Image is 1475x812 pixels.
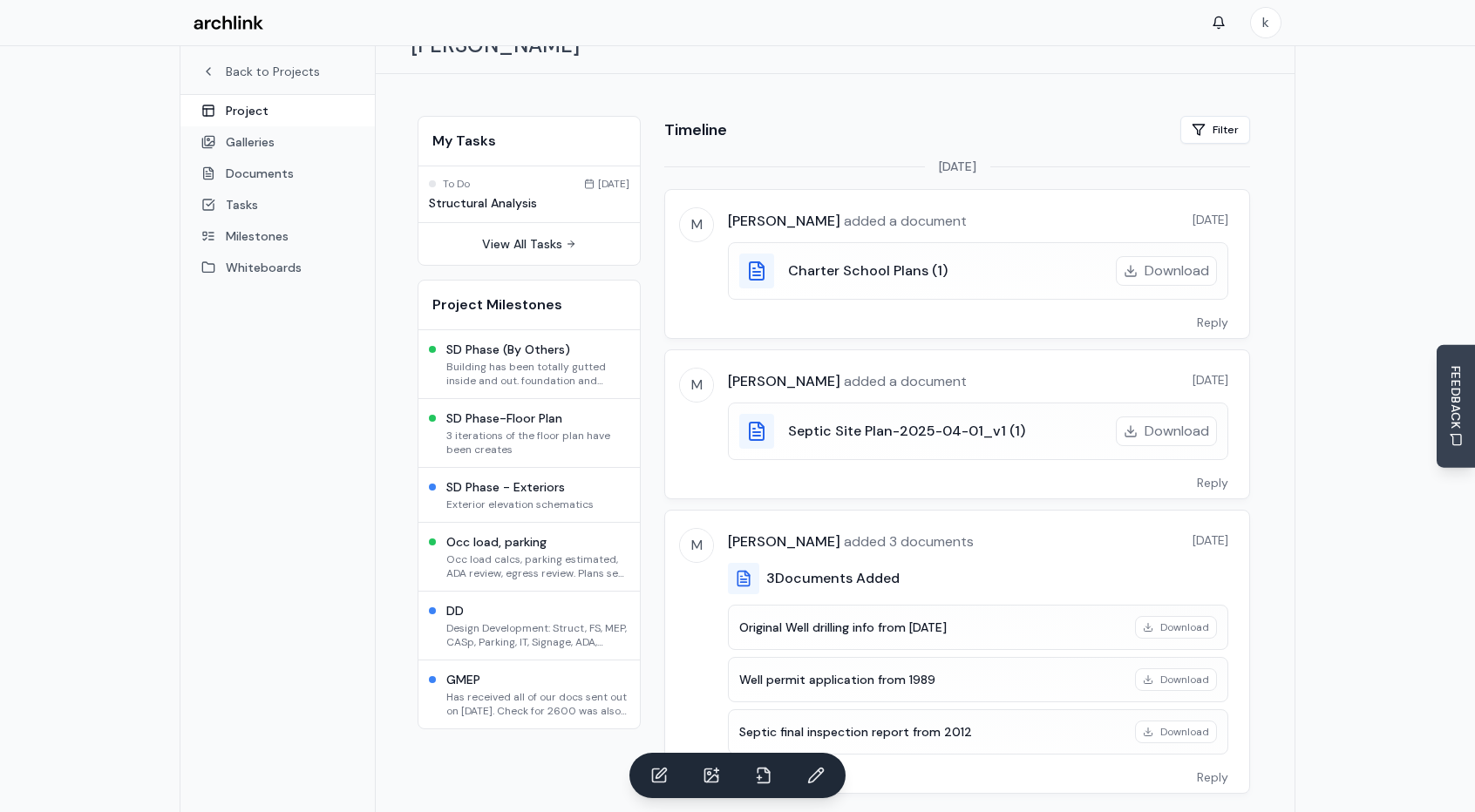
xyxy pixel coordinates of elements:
button: Download [1135,668,1217,691]
button: Reply [1176,307,1249,338]
a: Tasks [180,189,375,220]
h3: GMEP [446,671,629,688]
a: Milestones [180,220,375,252]
button: Reply [1176,467,1249,498]
span: M [680,369,713,402]
button: Download [1135,721,1217,743]
a: Documents [180,158,375,189]
h2: Timeline [664,118,727,142]
a: Back to Projects [201,63,354,80]
h4: Septic final inspection report from 2012 [739,723,1125,741]
span: To Do [443,177,470,191]
a: Project [180,95,375,126]
a: Galleries [180,126,375,158]
span: [PERSON_NAME] [728,532,840,551]
h3: SD Phase-Floor Plan [446,409,629,427]
button: Reply [1176,761,1249,793]
span: [DATE] [1193,211,1228,228]
h4: Original Well drilling info from [DATE] [739,619,1125,636]
span: k [1251,8,1281,37]
p: Has received all of our docs sent out on [DATE]. Check for 2600 was also received. Team leader sh... [446,690,629,718]
h3: Occ load, parking [446,533,629,551]
h3: Septic Site Plan-2025-04-01_v1 (1) [788,421,1025,442]
button: Download [1135,616,1217,639]
span: added a document [840,212,967,230]
div: [DATE] [584,177,629,191]
span: [DATE] [1193,531,1228,549]
button: Download [1116,416,1217,446]
span: Download [1145,261,1209,281]
span: [DATE] [939,158,976,175]
p: Building has been totally gutted inside and out. foundation and framing - walls and roof remain. [446,360,629,388]
span: Download [1160,673,1209,687]
h3: DD [446,602,629,619]
span: FEEDBACK [1447,366,1465,430]
a: Whiteboards [180,252,375,283]
h2: Project Milestones [432,294,626,315]
span: [PERSON_NAME] [728,372,840,390]
p: Exterior elevation schematics [446,497,594,511]
button: Send Feedback [1437,345,1475,468]
h4: Well permit application from 1989 [739,671,1125,688]
span: M [680,208,713,241]
h3: Charter School Plans (1) [788,261,948,281]
span: Download [1145,421,1209,442]
a: View All Tasks [482,235,576,253]
h3: Structural Analysis [429,194,629,212]
button: Download [1116,256,1217,286]
span: [PERSON_NAME] [728,212,840,230]
span: added 3 documents [840,532,974,551]
span: Download [1160,620,1209,634]
p: Occ load calcs, parking estimated, ADA review, egress review. Plans sent to [GEOGRAPHIC_DATA] for... [446,552,629,580]
h2: My Tasks [432,131,626,152]
h3: SD Phase (By Others) [446,341,629,358]
img: Archlink [194,16,263,30]
h3: 3 Documents Added [766,568,900,589]
span: M [680,529,713,562]
span: added a document [840,372,967,390]
p: Design Development: Struct, FS, MEP, CASp, Parking, IT, Signage, ADA, Egress, Etc. [446,621,629,649]
p: 3 iterations of the floor plan have been creates [446,429,629,457]
span: [DATE] [1193,371,1228,389]
span: Download [1160,725,1209,739]
h3: SD Phase - Exteriors [446,478,594,496]
button: Filter [1180,116,1250,144]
